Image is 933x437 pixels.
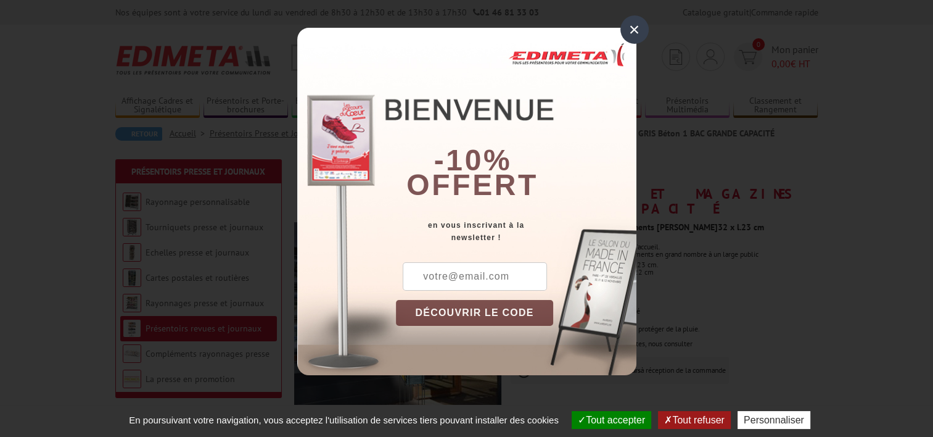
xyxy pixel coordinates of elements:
[658,411,730,429] button: Tout refuser
[403,262,547,291] input: votre@email.com
[396,219,636,244] div: en vous inscrivant à la newsletter !
[572,411,651,429] button: Tout accepter
[396,300,554,326] button: DÉCOUVRIR LE CODE
[434,144,512,177] b: -10%
[123,415,565,425] span: En poursuivant votre navigation, vous acceptez l'utilisation de services tiers pouvant installer ...
[406,169,538,201] font: offert
[620,15,649,44] div: ×
[738,411,810,429] button: Personnaliser (fenêtre modale)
